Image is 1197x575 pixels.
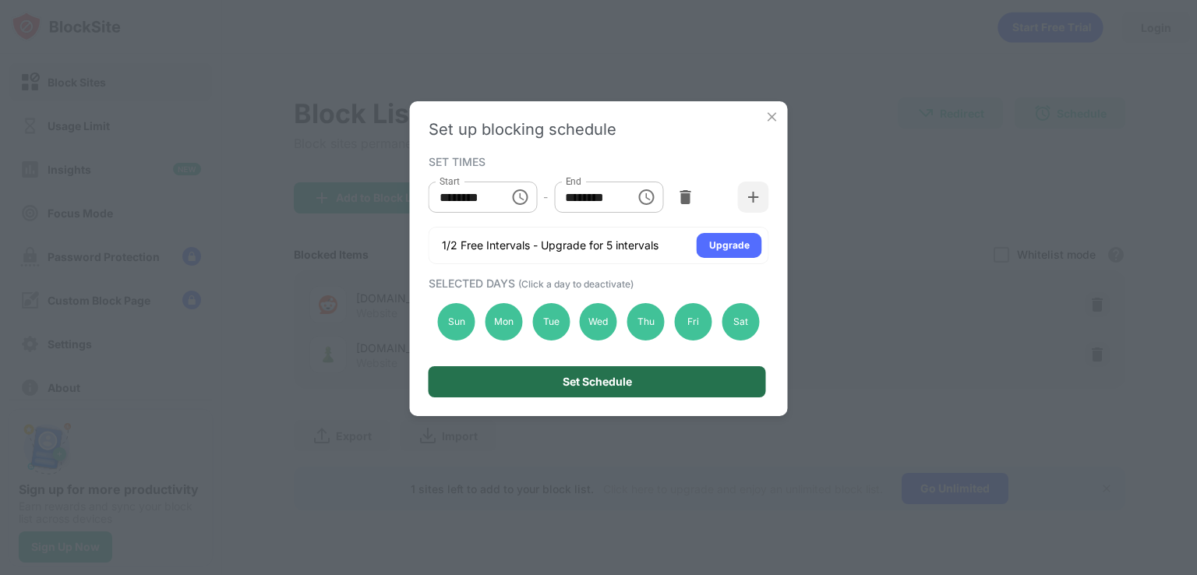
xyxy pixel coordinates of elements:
div: Mon [485,303,522,340]
label: Start [440,175,460,188]
div: Tue [532,303,570,340]
div: SELECTED DAYS [429,277,765,290]
span: (Click a day to deactivate) [518,278,634,290]
div: Fri [675,303,712,340]
button: Choose time, selected time is 9:00 AM [504,182,535,213]
img: x-button.svg [764,109,780,125]
label: End [565,175,581,188]
div: Set up blocking schedule [429,120,769,139]
div: Thu [627,303,665,340]
div: Wed [580,303,617,340]
div: Sat [722,303,759,340]
div: Sun [438,303,475,340]
div: SET TIMES [429,155,765,168]
button: Choose time, selected time is 11:00 PM [630,182,662,213]
div: 1/2 Free Intervals - Upgrade for 5 intervals [442,238,659,253]
div: Upgrade [709,238,750,253]
div: Set Schedule [563,376,632,388]
div: - [543,189,548,206]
